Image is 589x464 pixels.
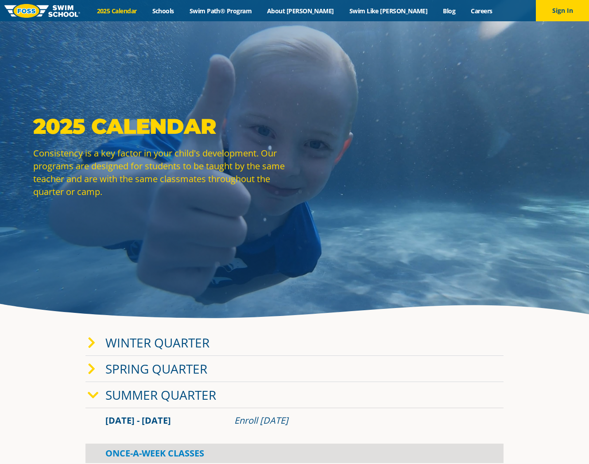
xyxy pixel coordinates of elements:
a: Winter Quarter [105,334,209,351]
a: Spring Quarter [105,360,207,377]
a: About [PERSON_NAME] [260,7,342,15]
div: Enroll [DATE] [234,414,484,427]
a: Blog [435,7,463,15]
a: Swim Like [PERSON_NAME] [341,7,435,15]
a: Swim Path® Program [182,7,259,15]
img: FOSS Swim School Logo [4,4,80,18]
strong: 2025 Calendar [33,113,216,139]
a: Summer Quarter [105,386,216,403]
a: 2025 Calendar [89,7,144,15]
p: Consistency is a key factor in your child's development. Our programs are designed for students t... [33,147,290,198]
a: Careers [463,7,500,15]
div: Once-A-Week Classes [85,444,504,463]
span: [DATE] - [DATE] [105,414,171,426]
a: Schools [144,7,182,15]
